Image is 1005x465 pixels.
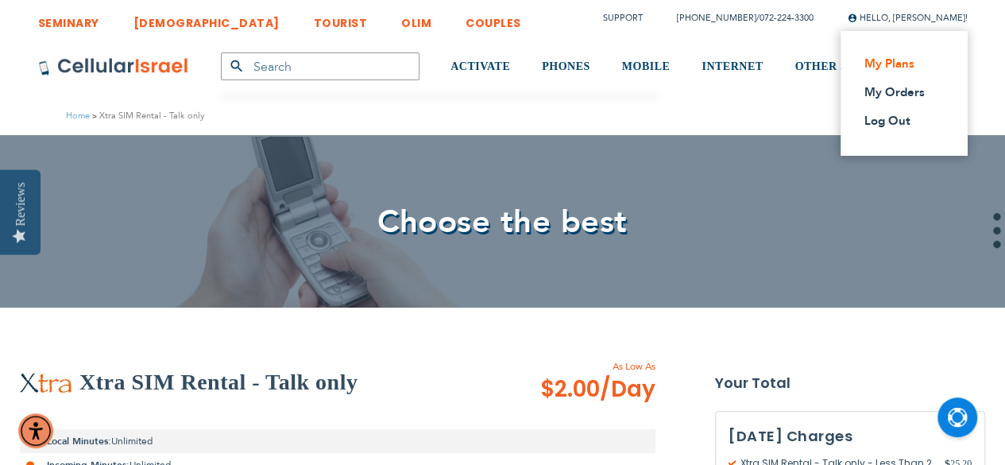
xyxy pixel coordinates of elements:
[221,52,419,80] input: Search
[20,429,655,453] li: Unlimited
[794,37,899,97] a: OTHER SERVICES
[79,366,358,398] h2: Xtra SIM Rental - Talk only
[18,413,53,448] div: Accessibility Menu
[677,12,756,24] a: [PHONE_NUMBER]
[622,37,671,97] a: MOBILE
[377,200,628,244] span: Choose the best
[314,4,368,33] a: TOURIST
[864,113,934,129] a: Log Out
[90,108,204,123] li: Xtra SIM Rental - Talk only
[497,359,655,374] span: As Low As
[715,371,985,395] strong: Your Total
[848,12,968,24] span: Hello, [PERSON_NAME]!
[794,60,899,72] span: OTHER SERVICES
[14,182,28,226] div: Reviews
[38,4,99,33] a: SEMINARY
[729,424,972,448] h3: [DATE] Charges
[661,6,814,29] li: /
[466,4,521,33] a: COUPLES
[600,374,655,405] span: /Day
[603,12,643,24] a: Support
[540,374,655,405] span: $2.00
[760,12,814,24] a: 072-224-3300
[622,60,671,72] span: MOBILE
[542,37,590,97] a: PHONES
[702,37,763,97] a: INTERNET
[864,84,934,100] a: My Orders
[450,37,510,97] a: ACTIVATE
[47,435,111,448] strong: Local Minutes:
[38,57,189,76] img: Cellular Israel Logo
[450,60,510,72] span: ACTIVATE
[20,373,72,392] img: Xtra SIM Rental - Talk only
[401,4,431,33] a: OLIM
[864,56,934,72] a: My Plans
[702,60,763,72] span: INTERNET
[542,60,590,72] span: PHONES
[66,110,90,122] a: Home
[133,4,280,33] a: [DEMOGRAPHIC_DATA]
